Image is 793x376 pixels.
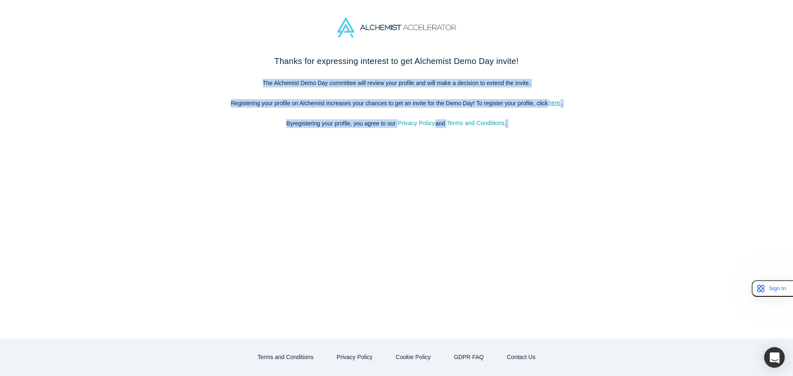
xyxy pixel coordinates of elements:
h2: Thanks for expressing interest to get Alchemist Demo Day invite! [223,55,570,67]
button: Contact Us [498,350,544,364]
button: Cookie Policy [387,350,439,364]
button: Privacy Policy [397,118,435,128]
a: here [548,98,561,108]
p: The Alchemist Demo Day committee will review your profile and will make a decision to extend the ... [223,79,570,87]
a: GDPR FAQ [445,350,492,364]
p: By registering your profile , you agree to our and . [223,119,570,128]
p: Registering your profile on Alchemist increases your chances to get an invite for the Demo Day! T... [223,99,570,108]
img: Alchemist Accelerator Logo [337,17,456,38]
button: Privacy Policy [328,350,381,364]
button: Terms and Conditions [249,350,322,364]
button: Terms and Conditions [446,118,505,128]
